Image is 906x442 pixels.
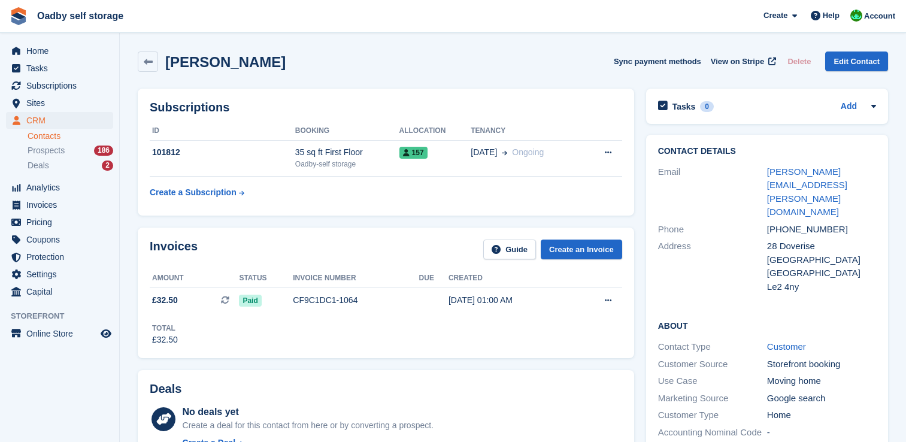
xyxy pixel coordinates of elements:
[150,122,295,141] th: ID
[783,52,816,71] button: Delete
[183,419,434,432] div: Create a deal for this contact from here or by converting a prospect.
[99,326,113,341] a: Preview store
[419,269,449,288] th: Due
[512,147,544,157] span: Ongoing
[658,340,767,354] div: Contact Type
[6,77,113,94] a: menu
[658,392,767,405] div: Marketing Source
[850,10,862,22] img: Stephanie
[483,240,536,259] a: Guide
[399,147,428,159] span: 157
[823,10,840,22] span: Help
[6,60,113,77] a: menu
[295,146,399,159] div: 35 sq ft First Floor
[28,159,113,172] a: Deals 2
[26,214,98,231] span: Pricing
[658,147,876,156] h2: Contact Details
[26,112,98,129] span: CRM
[658,319,876,331] h2: About
[471,146,497,159] span: [DATE]
[767,358,876,371] div: Storefront booking
[763,10,787,22] span: Create
[28,145,65,156] span: Prospects
[767,408,876,422] div: Home
[6,266,113,283] a: menu
[26,77,98,94] span: Subscriptions
[6,325,113,342] a: menu
[825,52,888,71] a: Edit Contact
[767,341,806,352] a: Customer
[150,240,198,259] h2: Invoices
[26,231,98,248] span: Coupons
[150,382,181,396] h2: Deals
[767,223,876,237] div: [PHONE_NUMBER]
[293,269,419,288] th: Invoice number
[6,249,113,265] a: menu
[26,95,98,111] span: Sites
[449,269,573,288] th: Created
[28,160,49,171] span: Deals
[658,408,767,422] div: Customer Type
[6,283,113,300] a: menu
[449,294,573,307] div: [DATE] 01:00 AM
[152,323,178,334] div: Total
[102,161,113,171] div: 2
[6,95,113,111] a: menu
[658,240,767,293] div: Address
[295,122,399,141] th: Booking
[658,165,767,219] div: Email
[10,7,28,25] img: stora-icon-8386f47178a22dfd0bd8f6a31ec36ba5ce8667c1dd55bd0f319d3a0aa187defe.svg
[672,101,696,112] h2: Tasks
[150,181,244,204] a: Create a Subscription
[11,310,119,322] span: Storefront
[150,101,622,114] h2: Subscriptions
[26,43,98,59] span: Home
[26,179,98,196] span: Analytics
[6,179,113,196] a: menu
[183,405,434,419] div: No deals yet
[700,101,714,112] div: 0
[28,144,113,157] a: Prospects 186
[614,52,701,71] button: Sync payment methods
[658,223,767,237] div: Phone
[239,269,293,288] th: Status
[26,283,98,300] span: Capital
[767,392,876,405] div: Google search
[26,325,98,342] span: Online Store
[293,294,419,307] div: CF9C1DC1-1064
[152,334,178,346] div: £32.50
[767,240,876,253] div: 28 Doverise
[767,280,876,294] div: Le2 4ny
[26,249,98,265] span: Protection
[658,426,767,440] div: Accounting Nominal Code
[150,186,237,199] div: Create a Subscription
[150,269,239,288] th: Amount
[152,294,178,307] span: £32.50
[239,295,261,307] span: Paid
[150,146,295,159] div: 101812
[32,6,128,26] a: Oadby self storage
[6,231,113,248] a: menu
[711,56,764,68] span: View on Stripe
[471,122,583,141] th: Tenancy
[767,166,847,217] a: [PERSON_NAME][EMAIL_ADDRESS][PERSON_NAME][DOMAIN_NAME]
[767,267,876,280] div: [GEOGRAPHIC_DATA]
[541,240,622,259] a: Create an Invoice
[399,122,471,141] th: Allocation
[28,131,113,142] a: Contacts
[26,266,98,283] span: Settings
[26,196,98,213] span: Invoices
[706,52,778,71] a: View on Stripe
[658,374,767,388] div: Use Case
[6,214,113,231] a: menu
[767,374,876,388] div: Moving home
[295,159,399,169] div: Oadby-self storage
[6,43,113,59] a: menu
[6,112,113,129] a: menu
[767,426,876,440] div: -
[165,54,286,70] h2: [PERSON_NAME]
[94,146,113,156] div: 186
[658,358,767,371] div: Customer Source
[864,10,895,22] span: Account
[6,196,113,213] a: menu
